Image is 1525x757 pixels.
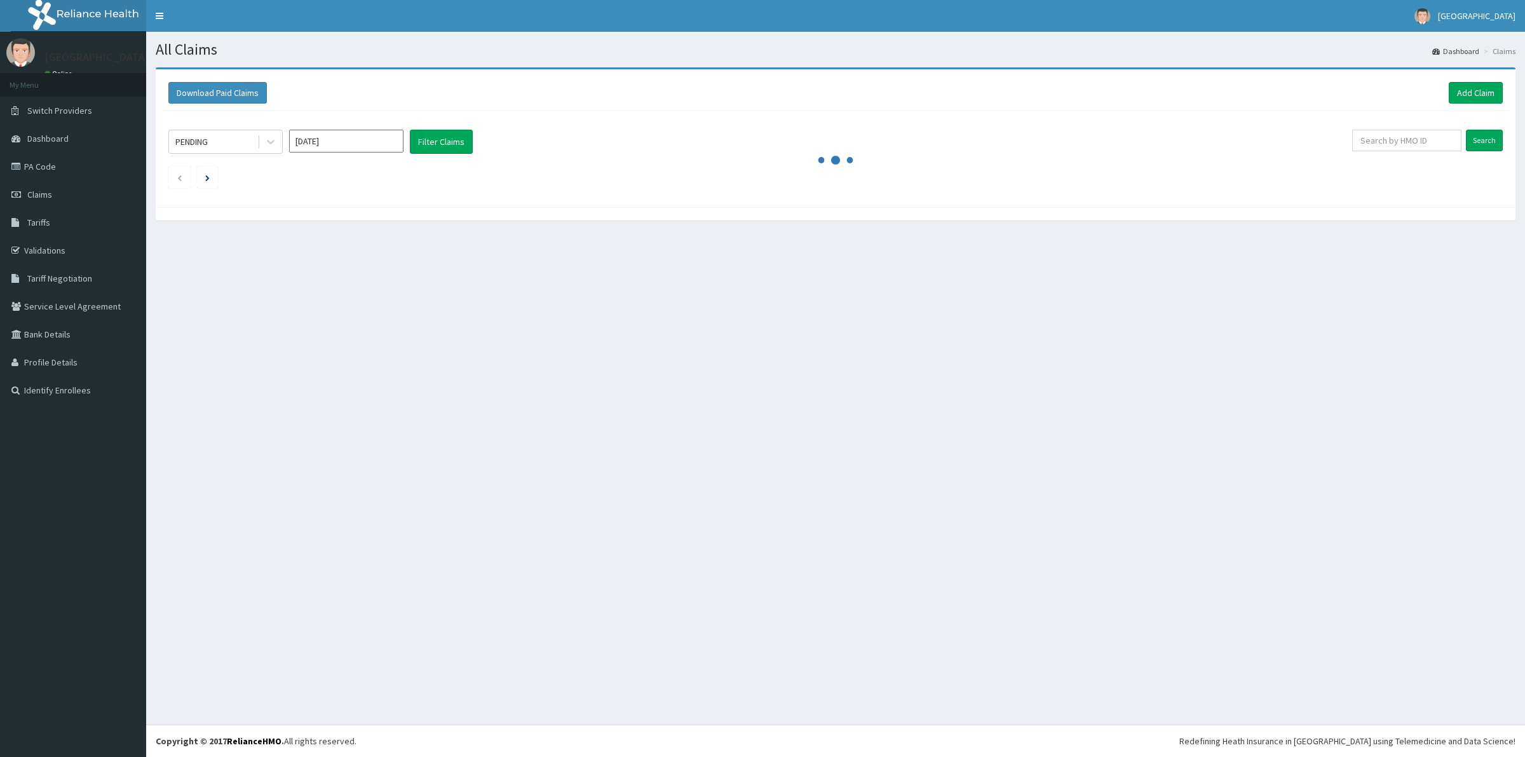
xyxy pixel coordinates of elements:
[27,273,92,284] span: Tariff Negotiation
[205,172,210,183] a: Next page
[175,135,208,148] div: PENDING
[1481,46,1515,57] li: Claims
[1352,130,1461,151] input: Search by HMO ID
[156,735,284,747] strong: Copyright © 2017 .
[817,141,855,179] svg: audio-loading
[168,82,267,104] button: Download Paid Claims
[1179,735,1515,747] div: Redefining Heath Insurance in [GEOGRAPHIC_DATA] using Telemedicine and Data Science!
[6,38,35,67] img: User Image
[27,189,52,200] span: Claims
[1449,82,1503,104] a: Add Claim
[44,51,149,63] p: [GEOGRAPHIC_DATA]
[289,130,403,153] input: Select Month and Year
[410,130,473,154] button: Filter Claims
[1414,8,1430,24] img: User Image
[146,725,1525,757] footer: All rights reserved.
[27,105,92,116] span: Switch Providers
[1438,10,1515,22] span: [GEOGRAPHIC_DATA]
[27,133,69,144] span: Dashboard
[1466,130,1503,151] input: Search
[156,41,1515,58] h1: All Claims
[177,172,182,183] a: Previous page
[1432,46,1479,57] a: Dashboard
[227,735,281,747] a: RelianceHMO
[44,69,75,78] a: Online
[27,217,50,228] span: Tariffs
